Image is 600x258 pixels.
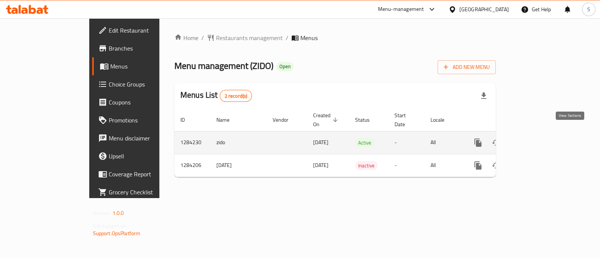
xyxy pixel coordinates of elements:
a: Edit Restaurant [92,21,189,39]
div: Total records count [220,90,252,102]
span: Upsell [109,152,183,161]
a: Restaurants management [207,33,283,42]
span: Restaurants management [216,33,283,42]
span: Get support on: [93,221,127,231]
span: Edit Restaurant [109,26,183,35]
a: Grocery Checklist [92,183,189,201]
a: Menus [92,57,189,75]
td: All [424,131,463,154]
span: [DATE] [313,137,328,147]
span: Vendor [273,115,298,124]
nav: breadcrumb [174,33,496,42]
button: more [469,134,487,152]
span: Menus [300,33,318,42]
td: zido [210,131,267,154]
div: Active [355,138,374,147]
span: Open [276,63,294,70]
div: Export file [475,87,493,105]
a: Upsell [92,147,189,165]
td: - [388,154,424,177]
a: Menu disclaimer [92,129,189,147]
a: Branches [92,39,189,57]
div: Open [276,62,294,71]
li: / [201,33,204,42]
span: Menus [110,62,183,71]
span: 1.0.0 [112,208,124,218]
span: S [587,5,590,13]
a: Coverage Report [92,165,189,183]
span: Start Date [394,111,415,129]
td: 1284206 [174,154,210,177]
div: Inactive [355,161,378,170]
span: Created On [313,111,340,129]
td: [DATE] [210,154,267,177]
span: Name [216,115,239,124]
span: Coverage Report [109,170,183,179]
a: Support.OpsPlatform [93,228,141,238]
span: Inactive [355,161,378,170]
span: [DATE] [313,160,328,170]
td: All [424,154,463,177]
span: Coupons [109,98,183,107]
span: Menu disclaimer [109,134,183,143]
span: 2 record(s) [220,92,252,100]
th: Actions [463,109,547,131]
button: Change Status [487,157,505,174]
td: 1284230 [174,131,210,154]
a: Coupons [92,93,189,111]
span: Menu management ( ZIDO ) [174,57,273,74]
span: ID [180,115,195,124]
h2: Menus List [180,89,252,102]
div: Menu-management [378,5,424,14]
a: Choice Groups [92,75,189,93]
span: Version: [93,208,111,218]
button: more [469,157,487,174]
table: enhanced table [174,109,547,177]
span: Add New Menu [444,63,490,72]
span: Choice Groups [109,80,183,89]
span: Status [355,115,379,124]
td: - [388,131,424,154]
a: Promotions [92,111,189,129]
span: Locale [430,115,454,124]
button: Add New Menu [438,60,496,74]
div: [GEOGRAPHIC_DATA] [459,5,509,13]
li: / [286,33,288,42]
span: Promotions [109,116,183,125]
span: Active [355,139,374,147]
span: Grocery Checklist [109,188,183,197]
span: Branches [109,44,183,53]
